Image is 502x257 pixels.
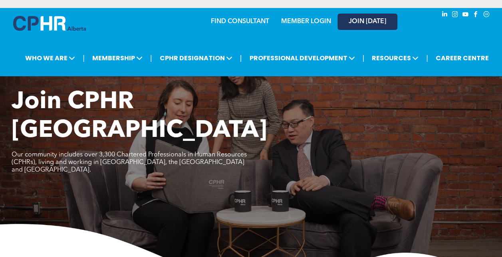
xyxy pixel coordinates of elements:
a: youtube [461,10,470,21]
li: | [240,50,242,66]
li: | [362,50,364,66]
span: JOIN [DATE] [349,18,386,26]
span: PROFESSIONAL DEVELOPMENT [247,51,357,65]
a: Social network [482,10,491,21]
span: Join CPHR [GEOGRAPHIC_DATA] [12,90,267,143]
span: RESOURCES [369,51,421,65]
a: facebook [472,10,480,21]
a: instagram [451,10,460,21]
li: | [150,50,152,66]
a: CAREER CENTRE [433,51,491,65]
a: MEMBER LOGIN [281,18,331,25]
span: MEMBERSHIP [90,51,145,65]
span: CPHR DESIGNATION [157,51,235,65]
span: WHO WE ARE [23,51,77,65]
a: linkedin [440,10,449,21]
a: FIND CONSULTANT [211,18,269,25]
span: Our community includes over 3,300 Chartered Professionals in Human Resources (CPHRs), living and ... [12,152,247,173]
a: JOIN [DATE] [337,14,397,30]
img: A blue and white logo for cp alberta [13,16,86,31]
li: | [83,50,85,66]
li: | [426,50,428,66]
